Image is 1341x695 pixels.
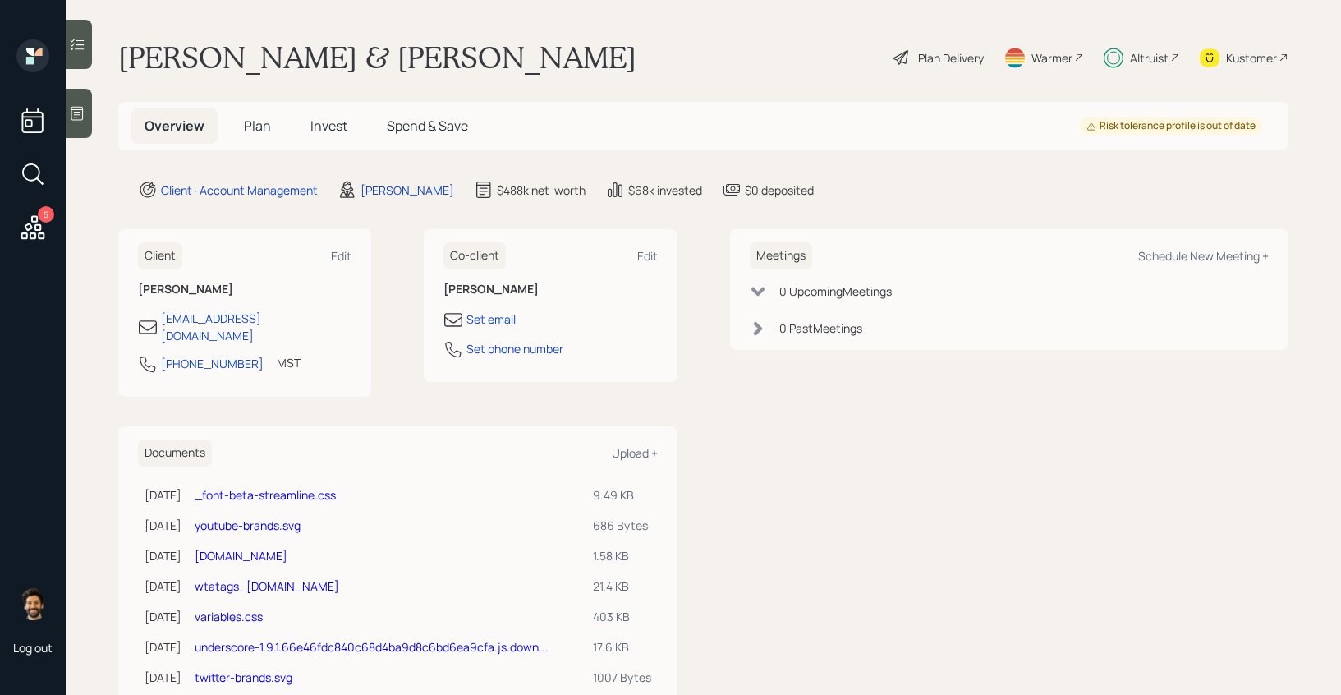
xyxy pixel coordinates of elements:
div: MST [277,354,301,371]
div: 1.58 KB [593,547,651,564]
div: 9.49 KB [593,486,651,504]
a: [DOMAIN_NAME] [195,548,287,564]
div: Set email [466,311,516,328]
div: Set phone number [466,340,563,357]
h6: [PERSON_NAME] [138,283,351,297]
div: Upload + [612,445,658,461]
h6: Client [138,242,182,269]
span: Invest [310,117,347,135]
div: Risk tolerance profile is out of date [1086,119,1256,133]
div: [DATE] [145,638,181,656]
div: 17.6 KB [593,638,651,656]
div: Edit [637,248,658,264]
div: 21.4 KB [593,578,651,595]
a: variables.css [195,609,263,624]
div: [DATE] [145,578,181,595]
div: Client · Account Management [161,182,318,199]
div: [PERSON_NAME] [361,182,454,199]
a: underscore-1.9.1.66e46fdc840c68d4ba9d8c6bd6ea9cfa.js.down... [195,639,549,655]
div: [DATE] [145,486,181,504]
div: [DATE] [145,517,181,534]
div: 1007 Bytes [593,669,651,686]
img: eric-schwartz-headshot.png [16,587,49,620]
div: [DATE] [145,608,181,625]
div: Schedule New Meeting + [1138,248,1269,264]
div: Plan Delivery [918,49,984,67]
span: Spend & Save [387,117,468,135]
div: 686 Bytes [593,517,651,534]
div: Kustomer [1226,49,1277,67]
div: $68k invested [628,182,702,199]
div: Edit [331,248,351,264]
div: Warmer [1031,49,1072,67]
h6: Co-client [443,242,506,269]
div: $488k net-worth [497,182,586,199]
div: [DATE] [145,669,181,686]
div: $0 deposited [745,182,814,199]
div: 403 KB [593,608,651,625]
a: _font-beta-streamline.css [195,487,336,503]
div: [EMAIL_ADDRESS][DOMAIN_NAME] [161,310,351,344]
div: 0 Upcoming Meeting s [779,283,892,300]
h6: [PERSON_NAME] [443,283,657,297]
div: 5 [38,206,54,223]
div: [DATE] [145,547,181,564]
div: 0 Past Meeting s [779,320,862,337]
div: Altruist [1130,49,1169,67]
a: youtube-brands.svg [195,518,301,533]
span: Overview [145,117,204,135]
a: twitter-brands.svg [195,670,292,685]
span: Plan [244,117,271,135]
h6: Documents [138,440,212,467]
div: Log out [13,640,53,656]
div: [PHONE_NUMBER] [161,355,264,372]
h6: Meetings [750,242,812,269]
a: wtatags_[DOMAIN_NAME] [195,578,339,594]
h1: [PERSON_NAME] & [PERSON_NAME] [118,39,636,76]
